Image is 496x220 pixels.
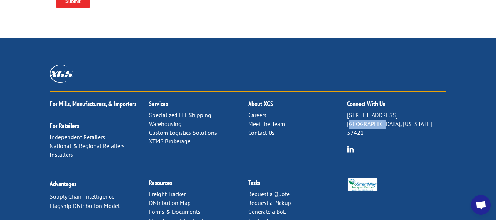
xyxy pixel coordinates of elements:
[149,120,182,127] a: Warehousing
[149,111,211,119] a: Specialized LTL Shipping
[149,190,186,198] a: Freight Tracker
[50,122,79,130] a: For Retailers
[149,178,172,187] a: Resources
[50,180,76,188] a: Advantages
[248,100,273,108] a: About XGS
[248,208,286,215] a: Generate a BoL
[149,100,168,108] a: Services
[347,178,378,191] img: Smartway_Logo
[347,111,446,137] p: [STREET_ADDRESS] [GEOGRAPHIC_DATA], [US_STATE] 37421
[50,65,73,83] img: XGS_Logos_ALL_2024_All_White
[195,1,218,6] span: Last name
[204,83,242,88] span: Contact by Phone
[50,193,114,200] a: Supply Chain Intelligence
[50,142,125,149] a: National & Regional Retailers
[248,129,275,136] a: Contact Us
[248,180,347,190] h2: Tasks
[248,111,267,119] a: Careers
[197,82,202,87] input: Contact by Phone
[248,120,285,127] a: Meet the Team
[195,61,236,66] span: Contact Preference
[204,73,240,78] span: Contact by Email
[248,190,290,198] a: Request a Quote
[149,199,191,206] a: Distribution Map
[149,208,200,215] a: Forms & Documents
[50,133,105,141] a: Independent Retailers
[50,100,136,108] a: For Mills, Manufacturers, & Importers
[195,31,226,36] span: Phone number
[149,137,190,145] a: XTMS Brokerage
[50,202,120,209] a: Flagship Distribution Model
[347,146,354,153] img: group-6
[347,101,446,111] h2: Connect With Us
[471,195,491,215] div: Open chat
[197,72,202,77] input: Contact by Email
[149,129,217,136] a: Custom Logistics Solutions
[248,199,291,206] a: Request a Pickup
[50,151,73,158] a: Installers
